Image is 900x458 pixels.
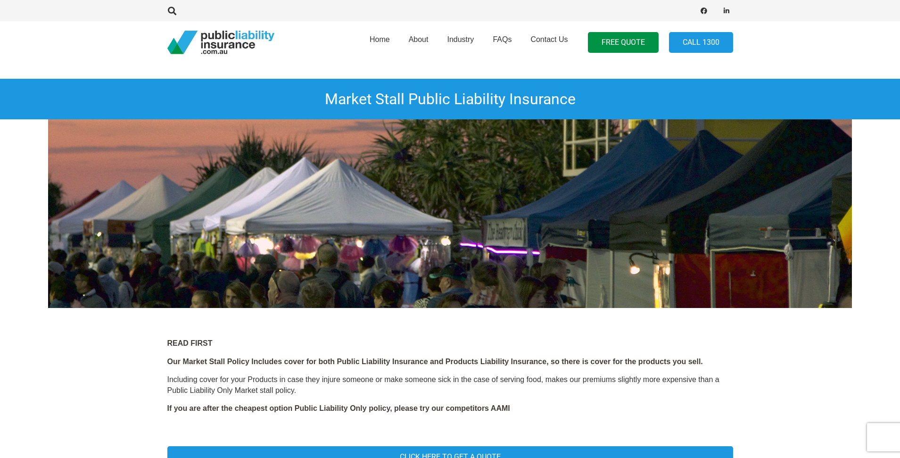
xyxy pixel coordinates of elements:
[530,35,568,43] span: Contact Us
[399,18,438,67] a: About
[720,4,733,17] a: LinkedIn
[483,18,521,67] a: FAQs
[438,18,483,67] a: Industry
[360,18,399,67] a: Home
[48,119,852,308] img: Market Stall Public Liability Insurance
[697,4,710,17] a: Facebook
[669,32,733,53] a: Call 1300
[167,339,213,347] strong: READ FIRST
[370,35,390,43] span: Home
[493,35,512,43] span: FAQs
[447,35,474,43] span: Industry
[588,32,659,53] a: FREE QUOTE
[409,35,429,43] span: About
[167,375,733,396] p: Including cover for your Products in case they injure someone or make someone sick in the case of...
[167,358,703,366] strong: Our Market Stall Policy Includes cover for both Public Liability Insurance and Products Liability...
[167,31,274,54] a: pli_logotransparent
[521,18,577,67] a: Contact Us
[167,404,510,412] strong: If you are after the cheapest option Public Liability Only policy, please try our competitors AAMI
[163,7,182,15] a: Search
